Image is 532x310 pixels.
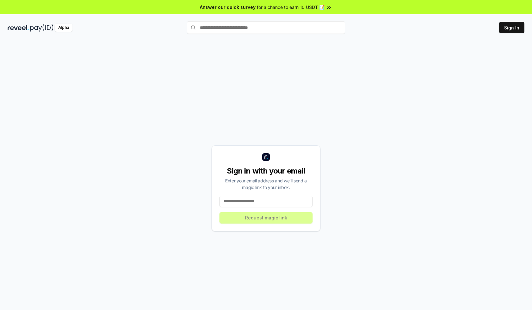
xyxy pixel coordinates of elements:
[200,4,256,10] span: Answer our quick survey
[262,153,270,161] img: logo_small
[30,24,54,32] img: pay_id
[219,166,313,176] div: Sign in with your email
[257,4,325,10] span: for a chance to earn 10 USDT 📝
[499,22,524,33] button: Sign In
[55,24,73,32] div: Alpha
[219,177,313,191] div: Enter your email address and we’ll send a magic link to your inbox.
[8,24,29,32] img: reveel_dark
